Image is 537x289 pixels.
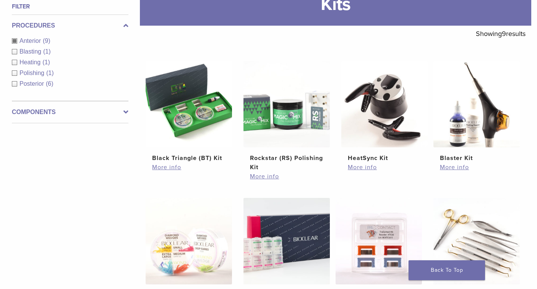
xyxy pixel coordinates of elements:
h2: Black Triangle (BT) Kit [152,153,226,163]
span: Posterior [19,80,46,87]
a: More info [250,172,323,181]
span: (1) [42,59,50,65]
span: Heating [19,59,42,65]
img: Diamond Wedge Kits [146,198,232,284]
a: Back To Top [409,260,485,280]
span: (6) [46,80,54,87]
a: Rockstar (RS) Polishing KitRockstar (RS) Polishing Kit [243,61,330,172]
img: Black Triangle (BT) Kit [146,61,232,147]
span: Blasting [19,48,43,55]
img: Rockstar (RS) Polishing Kit [243,61,330,147]
a: Black Triangle (BT) KitBlack Triangle (BT) Kit [146,61,232,163]
span: (9) [43,38,50,44]
span: (1) [46,70,54,76]
span: 9 [502,29,506,38]
img: TruContact Kit [336,198,422,284]
img: Elite Instrument Set [433,198,520,284]
img: HeatSync Kit [341,61,428,147]
span: Anterior [19,38,43,44]
a: HeatSync KitHeatSync Kit [341,61,428,163]
p: Showing results [476,26,526,42]
h2: Blaster Kit [440,153,513,163]
h2: Rockstar (RS) Polishing Kit [250,153,323,172]
img: Complete HD Anterior Kit [243,198,330,284]
span: Polishing [19,70,46,76]
a: More info [152,163,226,172]
label: Components [12,108,128,117]
img: Blaster Kit [433,61,520,147]
span: (1) [43,48,51,55]
a: More info [348,163,421,172]
a: Blaster KitBlaster Kit [433,61,520,163]
label: Procedures [12,21,128,30]
h4: Filter [12,2,128,11]
a: More info [440,163,513,172]
h2: HeatSync Kit [348,153,421,163]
